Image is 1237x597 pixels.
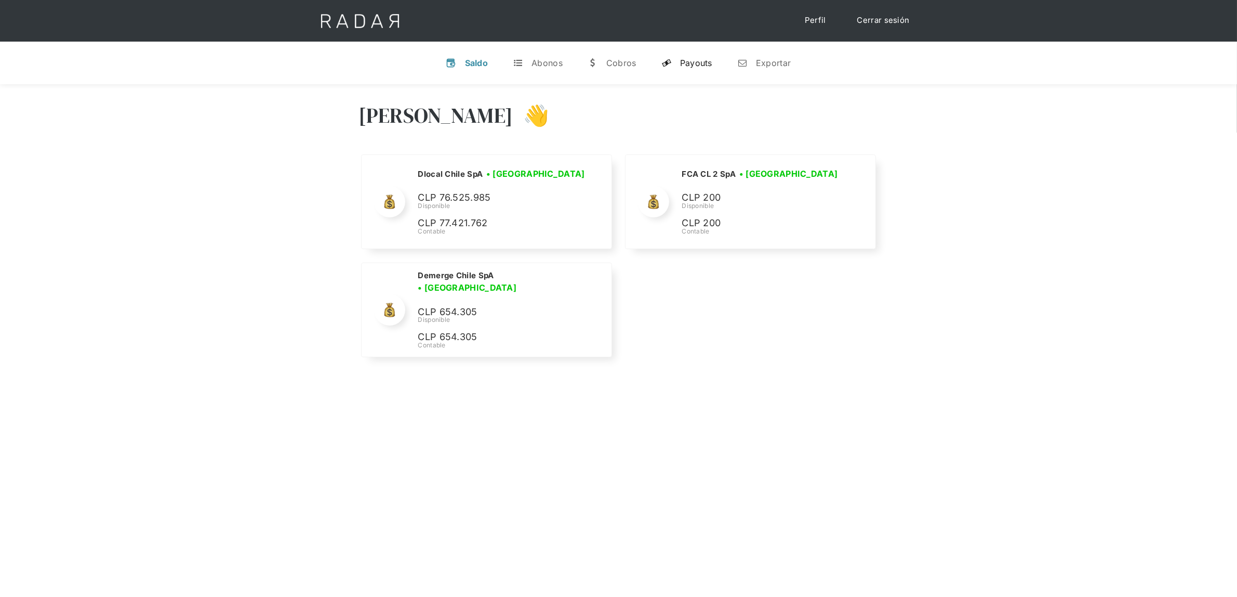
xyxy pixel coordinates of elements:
p: CLP 654.305 [418,330,574,345]
div: n [737,58,748,68]
p: CLP 200 [682,216,837,231]
h3: [PERSON_NAME] [359,102,513,128]
a: Cerrar sesión [847,10,920,31]
div: w [588,58,598,68]
div: Contable [418,227,588,236]
div: t [513,58,523,68]
p: CLP 76.525.985 [418,190,574,205]
div: Saldo [465,58,488,68]
div: Disponible [418,315,598,325]
div: Payouts [680,58,712,68]
div: Abonos [531,58,563,68]
h3: • [GEOGRAPHIC_DATA] [418,281,516,294]
p: CLP 77.421.762 [418,216,574,231]
div: Disponible [682,201,841,211]
a: Perfil [794,10,836,31]
h3: • [GEOGRAPHIC_DATA] [739,167,838,180]
div: v [446,58,457,68]
h2: FCA CL 2 SpA [682,169,736,179]
h2: Demerge Chile SpA [418,270,494,281]
p: CLP 200 [682,190,837,205]
div: y [661,58,672,68]
h3: 👋 [513,102,549,128]
div: Exportar [756,58,791,68]
h2: Dlocal Chile SpA [418,169,483,179]
div: Disponible [418,201,588,211]
div: Contable [682,227,841,236]
div: Contable [418,341,598,350]
div: Cobros [606,58,636,68]
p: CLP 654.305 [418,305,574,320]
h3: • [GEOGRAPHIC_DATA] [486,167,585,180]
